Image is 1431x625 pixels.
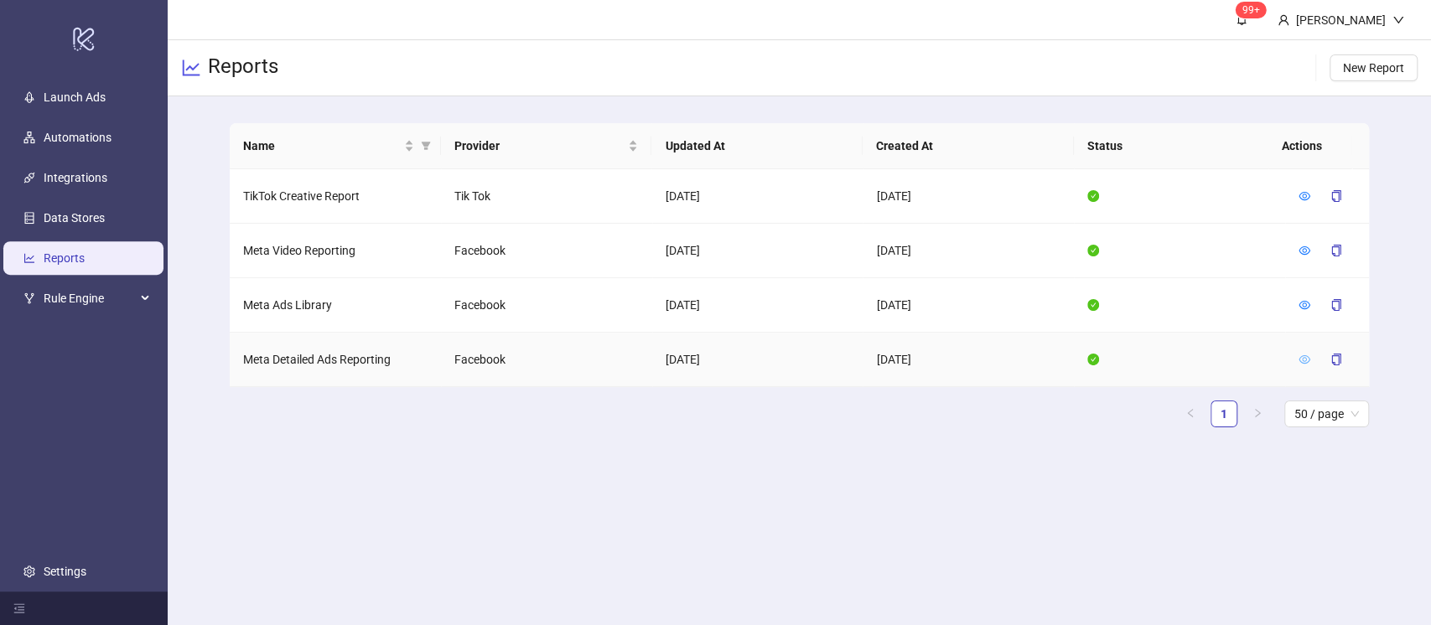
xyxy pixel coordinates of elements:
[441,123,652,169] th: Provider
[1299,189,1310,203] a: eye
[1284,400,1369,427] div: Page Size
[1294,401,1359,426] span: 50 / page
[417,133,434,158] span: filter
[1330,190,1342,202] span: copy
[1299,244,1310,257] a: eye
[1087,190,1099,202] span: check-circle
[208,54,278,82] h3: Reports
[1299,353,1310,366] a: eye
[44,565,86,578] a: Settings
[863,224,1074,278] td: [DATE]
[1299,299,1310,311] span: eye
[1299,298,1310,312] a: eye
[1330,299,1342,311] span: copy
[1177,400,1204,427] li: Previous Page
[1317,292,1356,318] button: copy
[1211,400,1237,427] li: 1
[230,123,441,169] th: Name
[1236,13,1247,25] span: bell
[230,333,441,387] td: Meta Detailed Ads Reporting
[441,278,652,333] td: Facebook
[1299,190,1310,202] span: eye
[652,333,863,387] td: [DATE]
[863,169,1074,224] td: [DATE]
[243,137,401,155] span: Name
[652,278,863,333] td: [DATE]
[1317,346,1356,373] button: copy
[44,211,105,225] a: Data Stores
[863,123,1074,169] th: Created At
[1330,245,1342,256] span: copy
[44,251,85,265] a: Reports
[44,171,107,184] a: Integrations
[44,131,111,144] a: Automations
[863,278,1074,333] td: [DATE]
[652,224,863,278] td: [DATE]
[13,602,25,614] span: menu-fold
[421,141,431,151] span: filter
[230,224,441,278] td: Meta Video Reporting
[1299,354,1310,365] span: eye
[1211,401,1237,426] a: 1
[181,58,201,78] span: line-chart
[454,137,625,155] span: Provider
[23,292,35,304] span: fork
[1289,11,1392,29] div: [PERSON_NAME]
[1317,183,1356,209] button: copy
[1185,408,1195,418] span: left
[1252,408,1262,418] span: right
[1330,354,1342,365] span: copy
[1177,400,1204,427] button: left
[1317,237,1356,264] button: copy
[1087,299,1099,311] span: check-circle
[230,278,441,333] td: Meta Ads Library
[441,169,652,224] td: Tik Tok
[44,282,136,315] span: Rule Engine
[1278,14,1289,26] span: user
[1330,54,1418,81] button: New Report
[1299,245,1310,256] span: eye
[863,333,1074,387] td: [DATE]
[230,169,441,224] td: TikTok Creative Report
[441,224,652,278] td: Facebook
[1236,2,1267,18] sup: 664
[1392,14,1404,26] span: down
[1087,245,1099,256] span: check-circle
[1244,400,1271,427] button: right
[44,90,106,104] a: Launch Ads
[441,333,652,387] td: Facebook
[1087,354,1099,365] span: check-circle
[1244,400,1271,427] li: Next Page
[1074,123,1285,169] th: Status
[652,169,863,224] td: [DATE]
[1268,123,1352,169] th: Actions
[651,123,863,169] th: Updated At
[1343,61,1404,75] span: New Report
